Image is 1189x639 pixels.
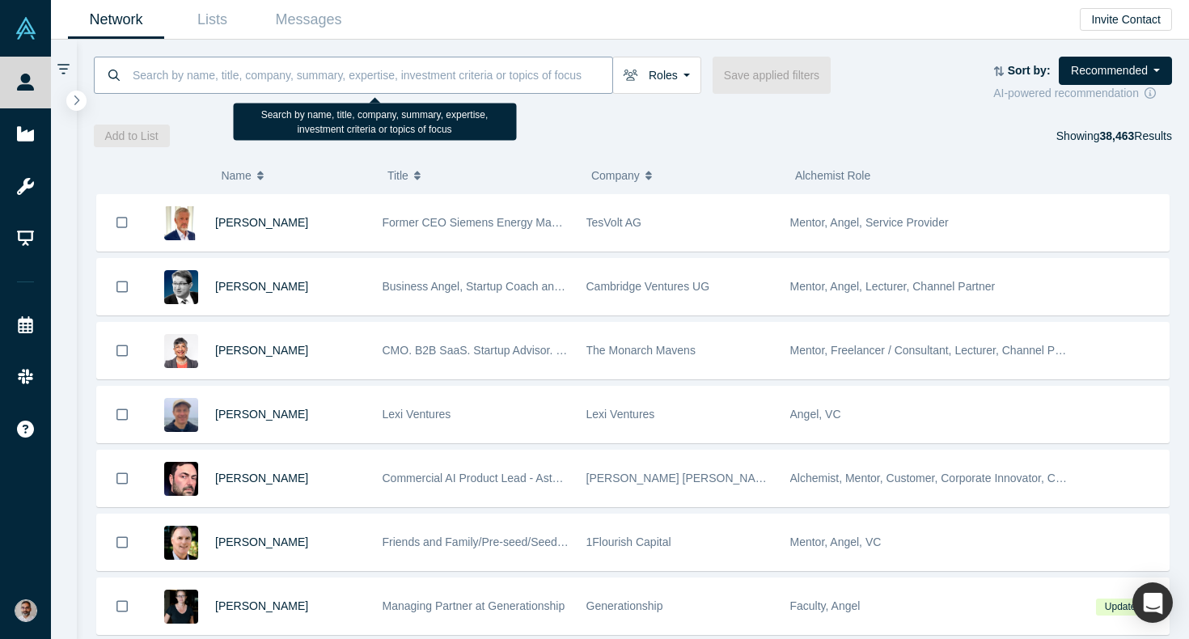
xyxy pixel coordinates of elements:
span: Commercial AI Product Lead - Astellas & Angel Investor - [PERSON_NAME] [PERSON_NAME] Capital, Alc... [383,472,983,485]
span: Company [591,159,640,193]
strong: 38,463 [1099,129,1134,142]
a: [PERSON_NAME] [215,408,308,421]
img: Alchemist Vault Logo [15,17,37,40]
button: Bookmark [97,194,147,251]
input: Search by name, title, company, summary, expertise, investment criteria or topics of focus [131,56,612,94]
span: Mentor, Angel, Lecturer, Channel Partner [790,280,996,293]
span: Lexi Ventures [586,408,655,421]
a: [PERSON_NAME] [215,599,308,612]
a: Network [68,1,164,39]
button: Save applied filters [713,57,831,94]
img: Martin Giese's Profile Image [164,270,198,304]
button: Bookmark [97,259,147,315]
a: [PERSON_NAME] [215,280,308,293]
span: [PERSON_NAME] [PERSON_NAME] Capital [586,472,815,485]
span: Business Angel, Startup Coach and best-selling author [383,280,657,293]
div: AI-powered recommendation [993,85,1172,102]
img: Rachel Chalmers's Profile Image [164,590,198,624]
span: Mentor, Freelancer / Consultant, Lecturer, Channel Partner, Service Provider [790,344,1174,357]
img: Sonya Pelia's Profile Image [164,334,198,368]
button: Bookmark [97,387,147,442]
button: Recommended [1059,57,1172,85]
img: David Lane's Profile Image [164,526,198,560]
a: [PERSON_NAME] [215,216,308,229]
span: Former CEO Siemens Energy Management Division of SIEMENS AG [383,216,730,229]
a: [PERSON_NAME] [215,344,308,357]
span: Angel, VC [790,408,841,421]
span: Mentor, Angel, Service Provider [790,216,949,229]
span: Alchemist Role [795,169,870,182]
span: The Monarch Mavens [586,344,696,357]
button: Bookmark [97,323,147,379]
a: [PERSON_NAME] [215,535,308,548]
button: Add to List [94,125,170,147]
button: Name [221,159,370,193]
span: Updated [1096,599,1149,616]
a: [PERSON_NAME] [215,472,308,485]
a: Messages [260,1,357,39]
div: Showing [1056,125,1172,147]
span: Friends and Family/Pre-seed/Seed Angel and VC Investor [383,535,674,548]
span: CMO. B2B SaaS. Startup Advisor. Non-Profit Leader. TEDx Speaker. Founding LP at How Women Invest. [383,344,912,357]
span: Lexi Ventures [383,408,451,421]
button: Invite Contact [1080,8,1172,31]
button: Bookmark [97,578,147,634]
span: 1Flourish Capital [586,535,671,548]
strong: Sort by: [1008,64,1051,77]
img: Jonah Probell's Profile Image [164,398,198,432]
span: TesVolt AG [586,216,641,229]
span: Results [1099,129,1172,142]
button: Company [591,159,778,193]
span: Generationship [586,599,663,612]
button: Bookmark [97,514,147,570]
button: Roles [612,57,701,94]
button: Bookmark [97,451,147,506]
img: Ralf Christian's Profile Image [164,206,198,240]
span: Managing Partner at Generationship [383,599,565,612]
span: Faculty, Angel [790,599,861,612]
span: Name [221,159,251,193]
img: Gotam Bhardwaj's Account [15,599,37,622]
span: Mentor, Angel, VC [790,535,882,548]
button: Title [387,159,574,193]
img: Richard Svinkin's Profile Image [164,462,198,496]
span: Title [387,159,408,193]
a: Lists [164,1,260,39]
span: Cambridge Ventures UG [586,280,710,293]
